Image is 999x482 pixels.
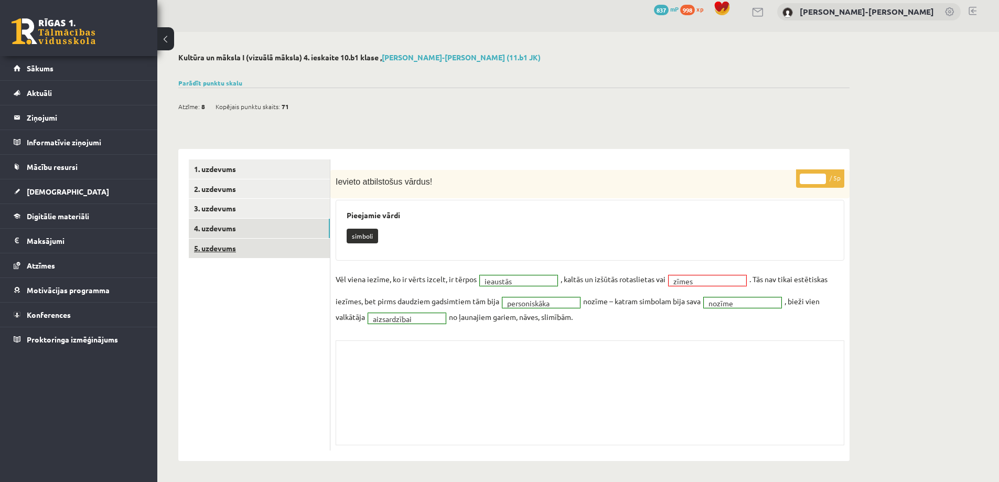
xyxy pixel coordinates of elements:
a: Konferences [14,303,144,327]
a: Mācību resursi [14,155,144,179]
img: Martins Frīdenbergs-Tomašs [782,7,793,18]
span: nozīme [708,298,767,308]
a: [PERSON_NAME]-[PERSON_NAME] (11.b1 JK) [382,52,541,62]
span: ieaustās [485,276,543,286]
a: 5. uzdevums [189,239,330,258]
fieldset: , kaltās un izšūtās rotaslietas vai . Tās nav tikai estētiskas iezīmes, bet pirms daudziem gadsim... [336,271,844,325]
h3: Pieejamie vārdi [347,211,833,220]
span: Atzīmes [27,261,55,270]
span: Proktoringa izmēģinājums [27,335,118,344]
a: Parādīt punktu skalu [178,79,242,87]
p: Vēl viena iezīme, ko ir vērts izcelt, ir tērpos [336,271,477,287]
a: ieaustās [480,275,557,286]
span: 8 [201,99,205,114]
a: zīmes [669,275,746,286]
a: 3. uzdevums [189,199,330,218]
a: 4. uzdevums [189,219,330,238]
a: Maksājumi [14,229,144,253]
a: Ziņojumi [14,105,144,130]
a: Proktoringa izmēģinājums [14,327,144,351]
legend: Ziņojumi [27,105,144,130]
span: personiskāka [507,298,566,308]
a: [PERSON_NAME]-[PERSON_NAME] [800,6,934,17]
span: 71 [282,99,289,114]
span: 998 [680,5,695,15]
a: nozīme [704,297,781,308]
span: xp [696,5,703,13]
a: 998 xp [680,5,708,13]
span: Kopējais punktu skaits: [216,99,280,114]
a: Informatīvie ziņojumi [14,130,144,154]
a: [DEMOGRAPHIC_DATA] [14,179,144,203]
span: Digitālie materiāli [27,211,89,221]
span: Motivācijas programma [27,285,110,295]
h2: Kultūra un māksla I (vizuālā māksla) 4. ieskaite 10.b1 klase , [178,53,850,62]
a: Sākums [14,56,144,80]
span: [DEMOGRAPHIC_DATA] [27,187,109,196]
span: Konferences [27,310,71,319]
p: simboli [347,229,378,243]
span: Ievieto atbilstošus vārdus! [336,177,432,186]
legend: Informatīvie ziņojumi [27,130,144,154]
a: Motivācijas programma [14,278,144,302]
a: aizsardzībai [368,313,446,324]
span: Mācību resursi [27,162,78,172]
a: 1. uzdevums [189,159,330,179]
span: Sākums [27,63,53,73]
span: aizsardzībai [373,314,432,324]
legend: Maksājumi [27,229,144,253]
span: Aktuāli [27,88,52,98]
a: Rīgas 1. Tālmācības vidusskola [12,18,95,45]
span: mP [670,5,679,13]
p: / 5p [796,169,844,188]
span: zīmes [673,276,732,286]
a: Atzīmes [14,253,144,277]
span: 837 [654,5,669,15]
a: Aktuāli [14,81,144,105]
a: 2. uzdevums [189,179,330,199]
span: Atzīme: [178,99,200,114]
a: personiskāka [502,297,580,308]
a: 837 mP [654,5,679,13]
a: Digitālie materiāli [14,204,144,228]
